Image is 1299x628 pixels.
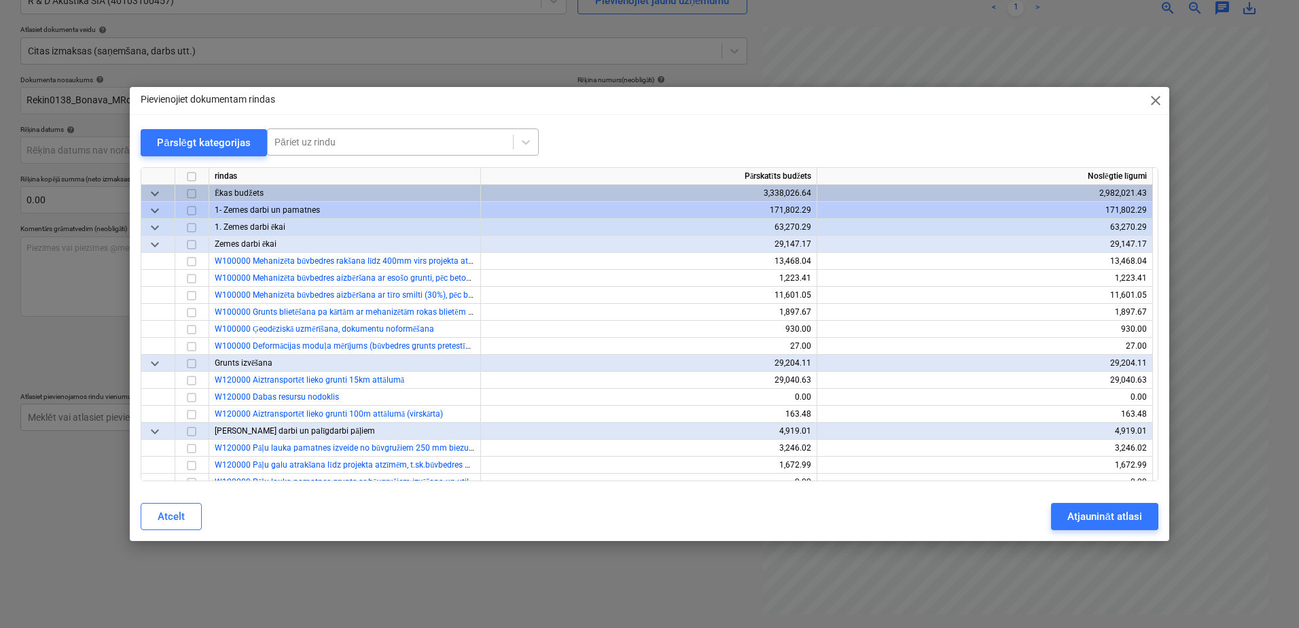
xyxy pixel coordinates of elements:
[486,287,811,304] div: 11,601.05
[1067,508,1141,525] div: Atjaunināt atlasi
[486,253,811,270] div: 13,468.04
[147,423,163,440] span: keyboard_arrow_down
[486,474,811,491] div: 0.00
[486,202,811,219] div: 171,802.29
[823,389,1147,406] div: 0.00
[215,239,277,249] span: Zemes darbi ēkai
[823,287,1147,304] div: 11,601.05
[486,219,811,236] div: 63,270.29
[486,457,811,474] div: 1,672.99
[158,508,185,525] div: Atcelt
[486,236,811,253] div: 29,147.17
[147,220,163,236] span: keyboard_arrow_down
[486,423,811,440] div: 4,919.01
[215,256,491,266] a: W100000 Mehanizēta būvbedres rakšana līdz 400mm virs projekta atzīmes
[215,358,272,368] span: Grunts izvēšana
[486,321,811,338] div: 930.00
[215,460,640,470] a: W120000 Pāļu galu atrakšana līdz projekta atzīmēm, t.sk.būvbedres apakšas planēšana, pielīdzināša...
[209,168,481,185] div: rindas
[215,222,285,232] span: 1. Zemes darbi ēkai
[215,324,434,334] a: W100000 Ģeodēziskā uzmērīšana, dokumentu noformēšana
[823,423,1147,440] div: 4,919.01
[486,406,811,423] div: 163.48
[147,355,163,372] span: keyboard_arrow_down
[157,134,251,152] div: Pārslēgt kategorijas
[215,205,320,215] span: 1- Zemes darbi un pamatnes
[215,273,707,283] a: W100000 Mehanizēta būvbedres aizbēršana ar esošo grunti, pēc betonēšanas un hidroizolācijas darbu...
[147,237,163,253] span: keyboard_arrow_down
[141,92,275,107] p: Pievienojiet dokumentam rindas
[823,355,1147,372] div: 29,204.11
[215,307,743,317] a: W100000 Grunts blietēšana pa kārtām ar mehanizētām rokas blietēm pēc betonēšanas un hidroizolācij...
[215,188,264,198] span: Ēkas budžets
[215,392,339,402] a: W120000 Dabas resursu nodoklis
[147,186,163,202] span: keyboard_arrow_down
[215,409,443,419] a: W120000 Aiztransportēt lieko grunti 100m attālumā (virskārta)
[486,338,811,355] div: 27.00
[486,440,811,457] div: 3,246.02
[823,185,1147,202] div: 2,982,021.43
[817,168,1153,185] div: Noslēgtie līgumi
[823,474,1147,491] div: 0.00
[215,426,375,436] span: Zemes darbi un palīgdarbi pāļiem
[823,406,1147,423] div: 163.48
[486,372,811,389] div: 29,040.63
[823,440,1147,457] div: 3,246.02
[141,503,202,530] button: Atcelt
[215,341,478,351] a: W100000 Deformācijas moduļa mērījums (būvbedres grunts pretestība)
[823,457,1147,474] div: 1,672.99
[481,168,817,185] div: Pārskatīts budžets
[486,389,811,406] div: 0.00
[486,355,811,372] div: 29,204.11
[215,477,491,487] a: W120000 Pāļu lauka pamatnes grunts ar būvgružiem izvēšana un utilizācija
[486,304,811,321] div: 1,897.67
[141,129,267,156] button: Pārslēgt kategorijas
[486,185,811,202] div: 3,338,026.64
[1231,563,1299,628] iframe: Chat Widget
[823,338,1147,355] div: 27.00
[823,270,1147,287] div: 1,223.41
[823,321,1147,338] div: 930.00
[823,253,1147,270] div: 13,468.04
[823,236,1147,253] div: 29,147.17
[147,203,163,219] span: keyboard_arrow_down
[823,219,1147,236] div: 63,270.29
[1147,92,1164,109] span: close
[823,304,1147,321] div: 1,897.67
[1051,503,1158,530] button: Atjaunināt atlasi
[215,443,480,453] a: W120000 Pāļu lauka pamatnes izveide no būvgružiem 250 mm biezumā
[215,290,720,300] a: W100000 Mehanizēta būvbedres aizbēršana ar tīro smilti (30%), pēc betonēšanas un hidroizolācijas ...
[486,270,811,287] div: 1,223.41
[823,372,1147,389] div: 29,040.63
[823,202,1147,219] div: 171,802.29
[215,375,404,385] a: W120000 Aiztransportēt lieko grunti 15km attālumā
